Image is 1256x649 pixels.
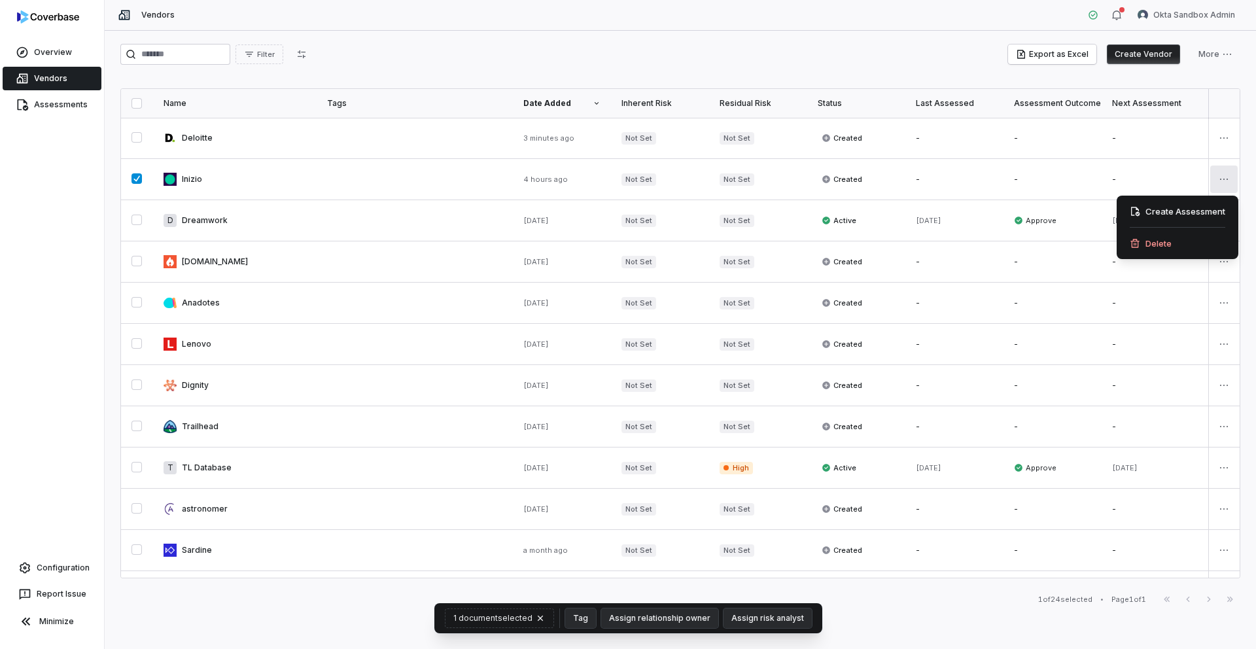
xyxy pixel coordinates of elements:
[453,613,532,623] span: 1 document selected
[601,608,718,628] button: Assign relationship owner
[565,608,596,628] button: Tag
[1122,201,1233,222] div: Create Assessment
[724,608,812,628] button: Assign risk analyst
[1122,233,1233,254] div: Delete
